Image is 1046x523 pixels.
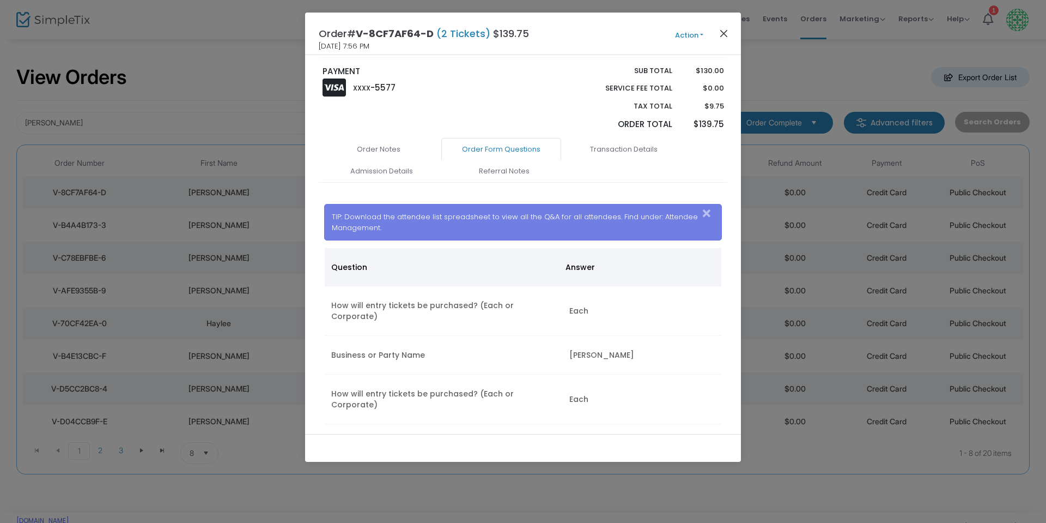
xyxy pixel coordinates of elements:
td: How will entry tickets be purchased? (Each or Corporate) [325,375,563,424]
p: Service Fee Total [580,83,672,94]
td: Business or Party Name [325,336,563,375]
td: How will entry tickets be purchased? (Each or Corporate) [325,286,563,336]
a: Order Notes [319,138,439,161]
td: [PERSON_NAME] [563,424,721,463]
p: $139.75 [683,118,723,131]
p: PAYMENT [323,65,518,78]
span: (2 Tickets) [434,27,493,40]
p: Sub total [580,65,672,76]
th: Question [325,248,559,286]
button: Close [717,26,731,40]
p: Order Total [580,118,672,131]
td: [PERSON_NAME] [563,336,721,375]
a: Transaction Details [564,138,684,161]
p: Tax Total [580,101,672,112]
p: $9.75 [683,101,723,112]
button: Close [700,205,721,223]
a: Admission Details [321,160,441,183]
span: [DATE] 7:56 PM [319,41,369,52]
p: $0.00 [683,83,723,94]
p: $130.00 [683,65,723,76]
div: TIP: Download the attendee list spreadsheet to view all the Q&A for all attendees. Find under: At... [324,204,722,241]
h4: Order# $139.75 [319,26,529,41]
td: Business or Party Name [325,424,563,463]
span: XXXX [353,83,370,93]
td: Each [563,375,721,424]
a: Order Form Questions [441,138,561,161]
button: Action [656,29,722,41]
span: V-8CF7AF64-D [356,27,434,40]
td: Each [563,286,721,336]
span: -5577 [370,82,396,93]
a: Referral Notes [444,160,564,183]
div: Data table [325,248,722,463]
th: Answer [559,248,715,286]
